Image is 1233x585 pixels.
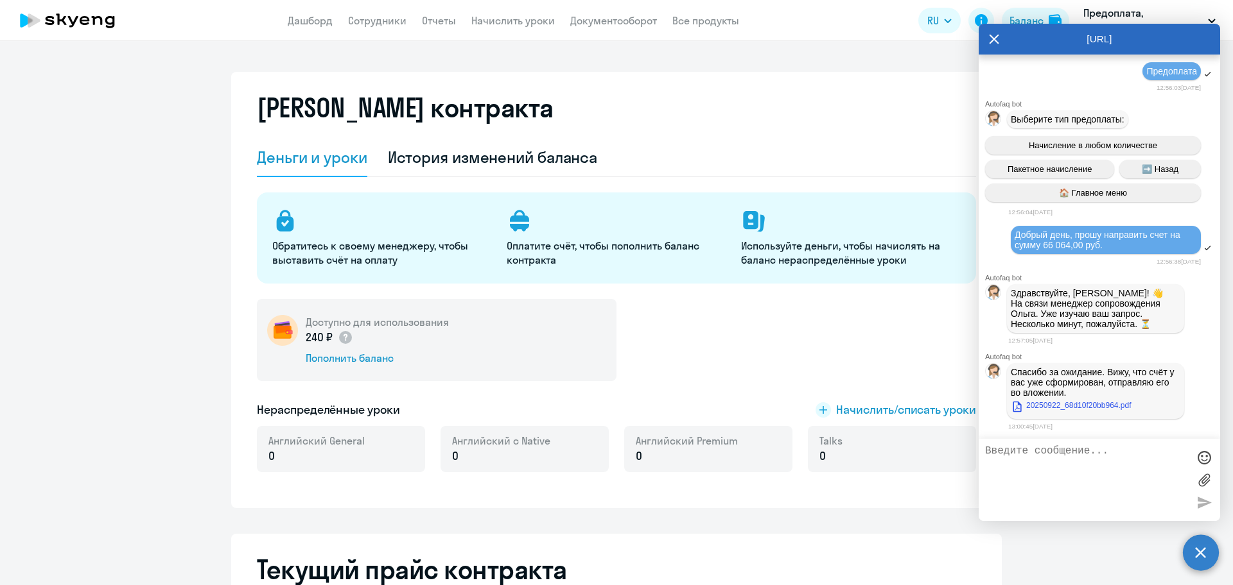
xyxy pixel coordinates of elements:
span: Пакетное начисление [1008,164,1092,174]
span: 0 [636,448,642,464]
time: 12:57:05[DATE] [1008,337,1053,344]
img: wallet-circle.png [267,315,298,346]
time: 12:56:04[DATE] [1008,208,1053,216]
button: Начисление в любом количестве [985,136,1201,155]
span: 🏠 Главное меню [1059,188,1127,198]
p: Оплатите счёт, чтобы пополнить баланс контракта [507,239,726,267]
span: Предоплата [1146,66,1197,76]
button: Балансbalance [1002,8,1069,33]
img: bot avatar [986,364,1002,382]
div: Пополнить баланс [306,351,449,365]
h5: Нераспределённые уроки [257,402,400,418]
button: 🏠 Главное меню [985,183,1201,202]
span: Выберите тип предоплаты: [1011,114,1124,124]
time: 13:00:45[DATE] [1008,423,1053,430]
p: Обратитесь к своему менеджеру, чтобы выставить счёт на оплату [272,239,491,267]
button: Пакетное начисление [985,160,1114,178]
p: 240 ₽ [306,329,353,346]
span: 0 [268,448,275,464]
div: Autofaq bot [985,274,1220,282]
span: RU [927,13,939,28]
a: Начислить уроки [471,14,555,27]
a: Отчеты [422,14,456,27]
h2: [PERSON_NAME] контракта [257,92,554,123]
span: Добрый день, прошу направить счет на сумму 66 064,00 руб. [1015,230,1183,250]
span: Talks [819,434,843,448]
span: 0 [452,448,459,464]
a: Документооборот [570,14,657,27]
span: Начисление в любом количестве [1029,140,1157,150]
span: Английский General [268,434,365,448]
a: Все продукты [672,14,739,27]
span: Английский с Native [452,434,550,448]
button: RU [918,8,961,33]
div: Autofaq bot [985,353,1220,360]
div: История изменений баланса [388,147,598,167]
div: Autofaq bot [985,100,1220,108]
p: Используйте деньги, чтобы начислять на баланс нераспределённые уроки [741,239,960,267]
time: 12:56:38[DATE] [1157,258,1201,265]
h2: Текущий прайс контракта [257,554,976,585]
p: Предоплата, ИЖНЕФТЕПЛАСТ, ООО [1083,5,1203,36]
h5: Доступно для использования [306,315,449,329]
p: Здравствуйте, [PERSON_NAME]! 👋 ﻿На связи менеджер сопровождения Ольга. Уже изучаю ваш запрос. Нес... [1011,288,1180,329]
div: Деньги и уроки [257,147,367,167]
a: 20250922_68d10f20bb964.pdf [1011,398,1132,413]
img: bot avatar [986,111,1002,130]
span: Английский Premium [636,434,738,448]
a: Сотрудники [348,14,407,27]
button: ➡️ Назад [1119,160,1201,178]
a: Дашборд [288,14,333,27]
div: Баланс [1010,13,1044,28]
label: Лимит 10 файлов [1194,470,1214,489]
span: 0 [819,448,826,464]
img: bot avatar [986,285,1002,303]
img: balance [1049,14,1062,27]
span: ➡️ Назад [1142,164,1178,174]
p: Спасибо за ожидание. Вижу, что счёт у вас уже сформирован, отправляю его во вложении. [1011,367,1180,398]
span: Начислить/списать уроки [836,402,976,418]
button: Предоплата, ИЖНЕФТЕПЛАСТ, ООО [1077,5,1222,36]
time: 12:56:03[DATE] [1157,84,1201,91]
